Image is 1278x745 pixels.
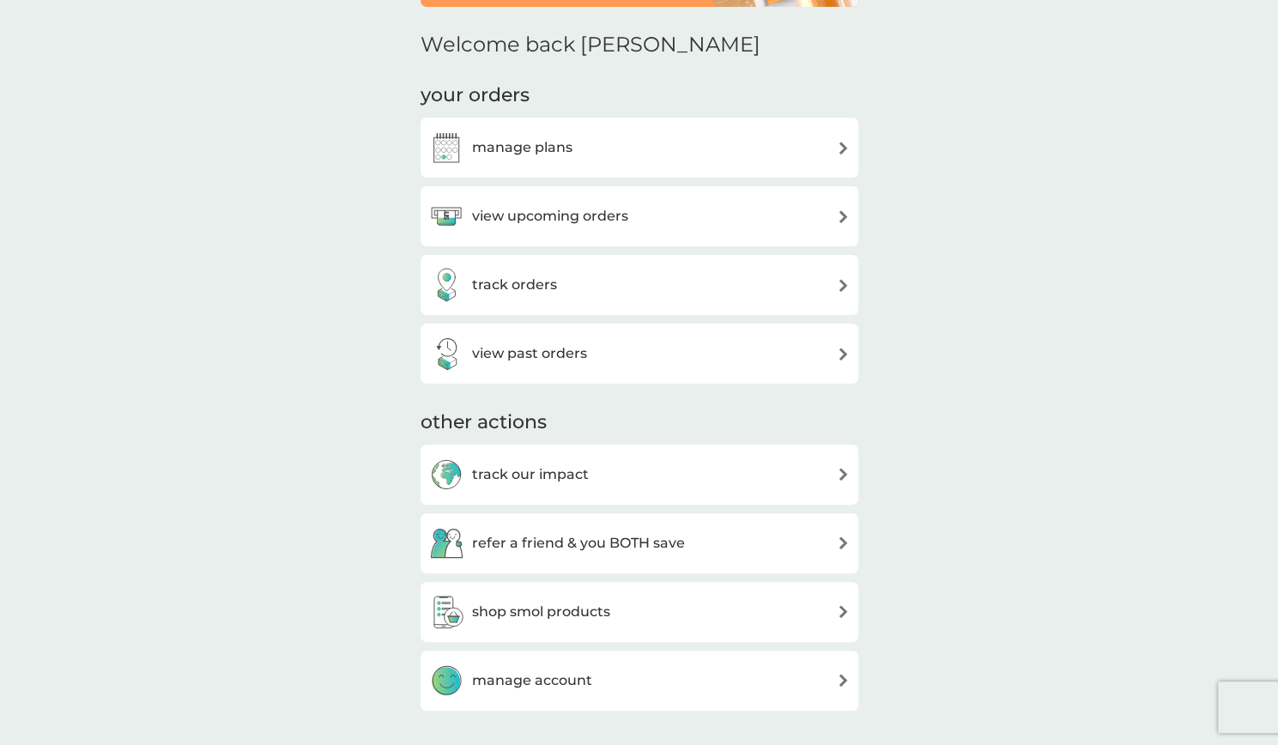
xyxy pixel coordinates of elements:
[837,468,850,481] img: arrow right
[421,409,547,436] h3: other actions
[472,342,587,365] h3: view past orders
[837,348,850,360] img: arrow right
[837,279,850,292] img: arrow right
[837,536,850,549] img: arrow right
[837,605,850,618] img: arrow right
[837,674,850,687] img: arrow right
[837,210,850,223] img: arrow right
[837,142,850,154] img: arrow right
[472,601,610,623] h3: shop smol products
[421,82,530,109] h3: your orders
[472,532,685,554] h3: refer a friend & you BOTH save
[472,463,589,486] h3: track our impact
[472,136,572,159] h3: manage plans
[472,205,628,227] h3: view upcoming orders
[472,669,592,692] h3: manage account
[421,33,760,58] h2: Welcome back [PERSON_NAME]
[472,274,557,296] h3: track orders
